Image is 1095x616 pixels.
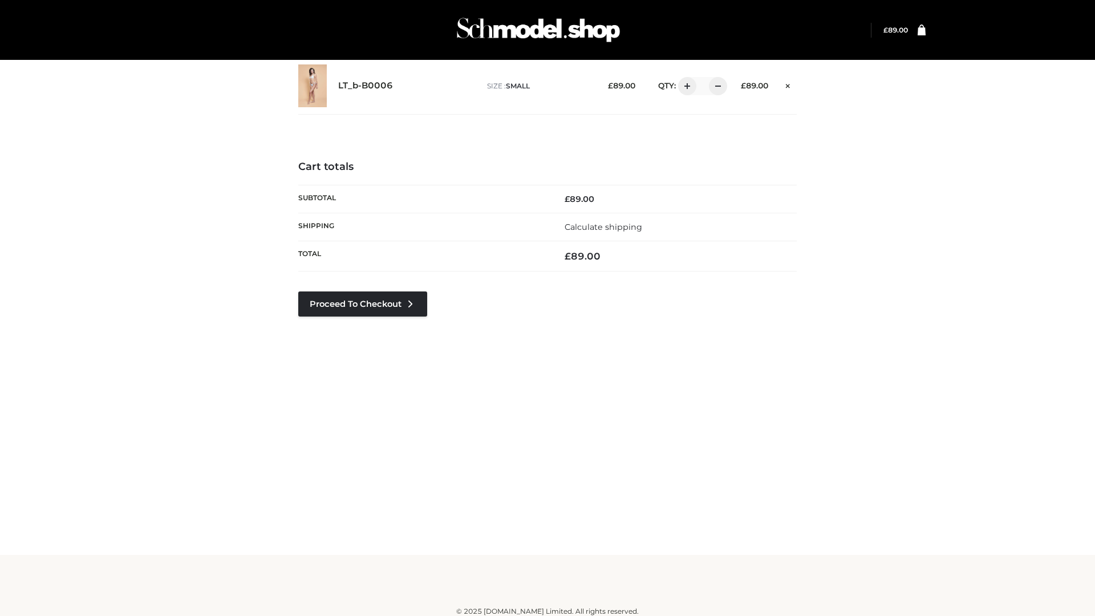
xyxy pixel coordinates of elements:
span: £ [565,250,571,262]
span: £ [883,26,888,34]
img: Schmodel Admin 964 [453,7,624,52]
div: QTY: [647,77,723,95]
span: SMALL [506,82,530,90]
bdi: 89.00 [565,194,594,204]
a: LT_b-B0006 [338,80,393,91]
span: £ [608,81,613,90]
span: £ [741,81,746,90]
a: Proceed to Checkout [298,291,427,317]
bdi: 89.00 [565,250,601,262]
bdi: 89.00 [883,26,908,34]
p: size : [487,81,590,91]
bdi: 89.00 [741,81,768,90]
h4: Cart totals [298,161,797,173]
a: Calculate shipping [565,222,642,232]
a: £89.00 [883,26,908,34]
a: Remove this item [780,77,797,92]
th: Total [298,241,547,271]
th: Shipping [298,213,547,241]
span: £ [565,194,570,204]
th: Subtotal [298,185,547,213]
bdi: 89.00 [608,81,635,90]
